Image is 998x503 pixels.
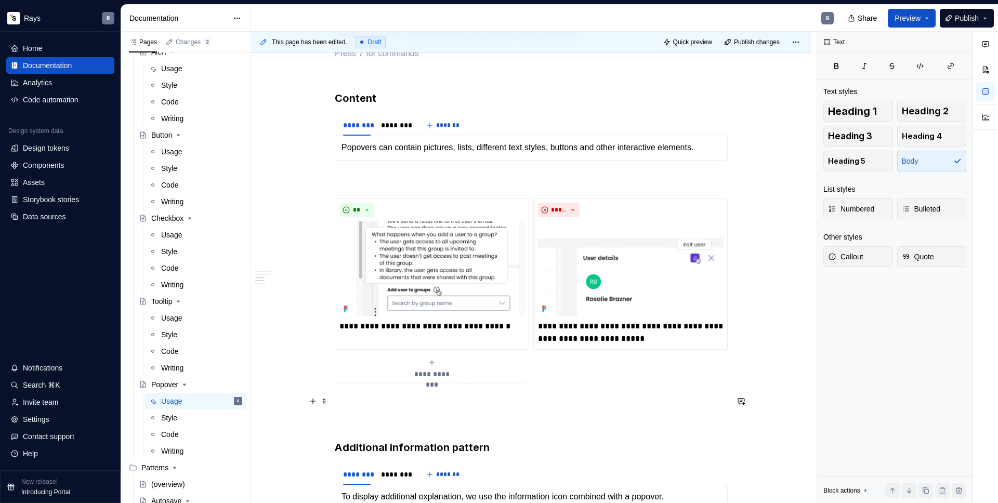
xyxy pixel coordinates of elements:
button: Numbered [823,198,893,219]
a: Home [6,40,114,57]
div: Changes [176,38,211,46]
a: UsageR [145,393,246,409]
a: Usage [145,227,246,243]
a: Popover [135,376,246,393]
p: Popovers can contain pictures, lists, different text styles, buttons and other interactive elements. [342,141,721,154]
div: Notifications [23,363,62,373]
button: RaysR [2,7,119,29]
button: Callout [823,246,893,267]
div: Design tokens [23,143,69,153]
div: Code [161,263,178,273]
a: Assets [6,174,114,191]
a: Data sources [6,208,114,225]
div: Style [161,329,177,340]
p: New release! [21,478,58,486]
a: (overview) [135,476,246,493]
a: Usage [145,143,246,160]
span: Heading 4 [902,131,942,141]
div: Style [161,413,177,423]
div: Search ⌘K [23,380,60,390]
span: Publish changes [734,38,780,46]
a: Style [145,243,246,260]
div: Rays [24,13,41,23]
img: 5a977e44-24e1-475f-aa00-670bb3ece250.png [538,221,723,316]
div: Pages [129,38,157,46]
button: Quick preview [660,35,717,49]
div: Help [23,448,38,459]
div: Components [23,160,64,170]
button: Heading 4 [897,126,967,147]
button: Heading 1 [823,101,893,122]
div: Patterns [125,459,246,476]
div: Popover [151,379,178,390]
a: Code [145,343,246,360]
span: Heading 3 [828,131,872,141]
a: Style [145,160,246,177]
a: Invite team [6,394,114,411]
a: Writing [145,276,246,293]
a: Settings [6,411,114,428]
span: Heading 5 [828,156,865,166]
a: Code [145,426,246,443]
a: Design tokens [6,140,114,156]
div: Writing [161,196,183,207]
div: Style [161,163,177,174]
div: R [237,396,239,406]
div: Home [23,43,42,54]
a: Usage [145,60,246,77]
div: (overview) [151,479,185,489]
span: 2 [203,38,211,46]
div: Text styles [823,86,857,97]
div: Code [161,429,178,440]
button: Heading 2 [897,101,967,122]
button: Heading 5 [823,151,893,171]
div: Code [161,346,178,356]
div: Code [161,97,178,107]
div: Other styles [823,232,862,242]
div: Usage [161,63,182,74]
a: Storybook stories [6,191,114,208]
div: Usage [161,147,182,157]
span: This page has been edited. [272,38,347,46]
div: Code automation [23,95,78,105]
div: Writing [161,280,183,290]
a: Tooltip [135,293,246,310]
button: Contact support [6,428,114,445]
span: Heading 2 [902,106,949,116]
div: Settings [23,414,49,425]
button: Help [6,445,114,462]
a: Documentation [6,57,114,74]
div: Invite team [23,397,58,407]
div: Usage [161,230,182,240]
button: Quote [897,246,967,267]
div: Usage [161,396,182,406]
a: Writing [145,443,246,459]
div: R [826,14,830,22]
span: Numbered [828,204,874,214]
section-item: Untitled [342,141,721,154]
div: Documentation [129,13,228,23]
span: Quote [902,251,934,262]
a: Checkbox [135,210,246,227]
span: Draft [368,38,382,46]
a: Code [145,260,246,276]
div: Data sources [23,211,65,222]
div: Code [161,180,178,190]
button: Share [843,9,884,28]
a: Style [145,326,246,343]
div: Writing [161,363,183,373]
span: Preview [895,13,921,23]
div: Button [151,130,172,140]
div: Design system data [8,127,63,135]
button: Bulleted [897,198,967,219]
div: Style [161,80,177,90]
div: Assets [23,177,45,188]
span: Bulleted [902,204,941,214]
span: Heading 1 [828,106,877,116]
div: Contact support [23,431,74,442]
a: Writing [145,360,246,376]
a: Usage [145,310,246,326]
button: Search ⌘K [6,377,114,393]
a: Code [145,94,246,110]
div: List styles [823,184,855,194]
